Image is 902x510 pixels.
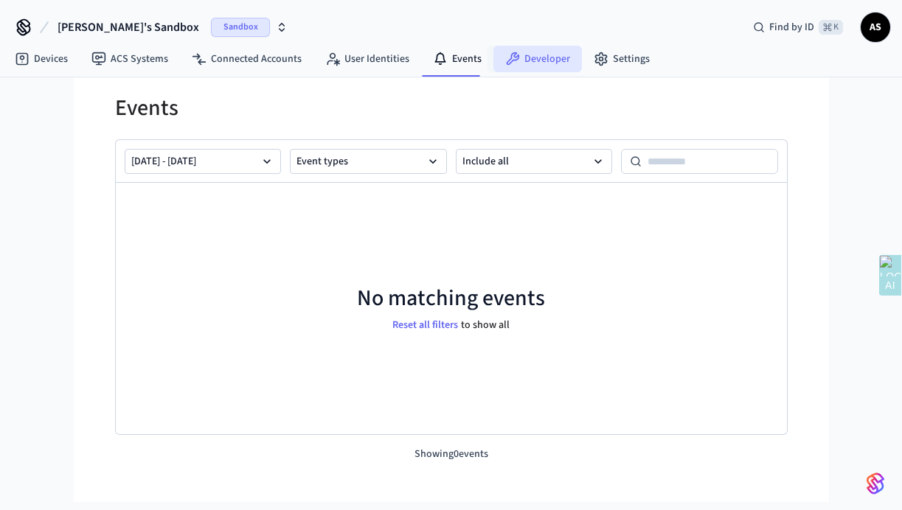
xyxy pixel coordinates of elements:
a: User Identities [313,46,421,72]
a: Events [421,46,493,72]
span: ⌘ K [819,20,843,35]
a: Developer [493,46,582,72]
a: Settings [582,46,662,72]
img: SeamLogoGradient.69752ec5.svg [867,472,884,495]
p: to show all [461,318,510,333]
a: Connected Accounts [180,46,313,72]
div: Find by ID⌘ K [741,14,855,41]
button: Event types [290,149,447,174]
span: Find by ID [769,20,814,35]
button: [DATE] - [DATE] [125,149,282,174]
h1: Events [115,95,788,122]
button: Reset all filters [389,315,461,336]
span: Sandbox [211,18,270,37]
button: Include all [456,149,613,174]
button: AS [861,13,890,42]
a: ACS Systems [80,46,180,72]
p: No matching events [357,285,545,312]
span: [PERSON_NAME]'s Sandbox [58,18,199,36]
span: AS [862,14,889,41]
p: Showing 0 events [115,447,788,462]
a: Devices [3,46,80,72]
